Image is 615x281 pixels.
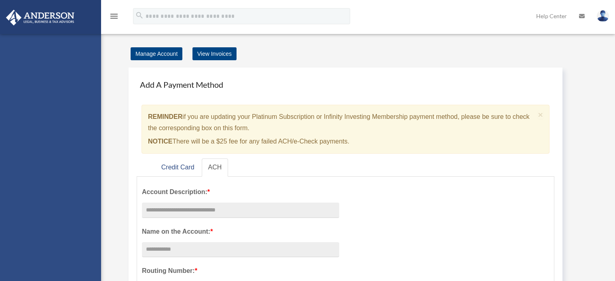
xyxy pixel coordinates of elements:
[131,47,182,60] a: Manage Account
[192,47,237,60] a: View Invoices
[148,113,182,120] strong: REMINDER
[148,138,172,145] strong: NOTICE
[135,11,144,20] i: search
[142,226,339,237] label: Name on the Account:
[148,136,535,147] p: There will be a $25 fee for any failed ACH/e-Check payments.
[538,110,543,119] span: ×
[142,105,549,154] div: if you are updating your Platinum Subscription or Infinity Investing Membership payment method, p...
[4,10,77,25] img: Anderson Advisors Platinum Portal
[597,10,609,22] img: User Pic
[137,76,554,93] h4: Add A Payment Method
[155,158,201,177] a: Credit Card
[202,158,228,177] a: ACH
[109,11,119,21] i: menu
[538,110,543,119] button: Close
[142,265,339,277] label: Routing Number:
[109,14,119,21] a: menu
[142,186,339,198] label: Account Description:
